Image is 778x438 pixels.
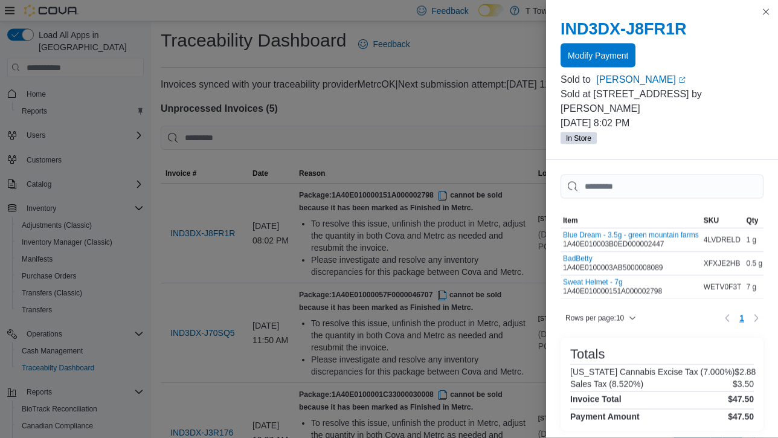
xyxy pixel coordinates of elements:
p: $2.88 [735,367,756,377]
h6: [US_STATE] Cannabis Excise Tax (7.000%) [570,367,735,377]
input: This is a search bar. As you type, the results lower in the page will automatically filter. [561,175,764,199]
button: Modify Payment [561,43,635,68]
button: Previous page [720,311,735,326]
h3: Totals [570,347,605,362]
button: SKU [701,213,744,228]
span: Item [563,216,578,225]
span: Rows per page : 10 [565,314,624,323]
button: Page 1 of 1 [735,309,749,328]
h6: Sales Tax (8.520%) [570,379,643,389]
div: 7 g [744,280,765,294]
span: In Store [561,132,597,144]
button: Blue Dream - 3.5g - green mountain farms [563,231,699,239]
ul: Pagination for table: MemoryTable from EuiInMemoryTable [735,309,749,328]
h2: IND3DX-J8FR1R [561,19,764,39]
span: WETV0F3T [704,282,742,292]
p: Sold at [STREET_ADDRESS] by [PERSON_NAME] [561,87,764,116]
span: 1 [739,312,744,324]
button: Rows per page:10 [561,311,641,326]
button: Item [561,213,701,228]
div: 1A40E010000151A000002798 [563,278,662,296]
a: [PERSON_NAME]External link [596,72,764,87]
div: 1A40E010003B0ED000002447 [563,231,699,249]
svg: External link [678,77,686,84]
button: BadBetty [563,254,663,263]
div: Sold to [561,72,594,87]
div: 0.5 g [744,256,765,271]
span: SKU [704,216,719,225]
p: [DATE] 8:02 PM [561,116,764,130]
span: 4LVDRELD [704,235,741,245]
h4: $47.50 [728,412,754,422]
button: Qty [744,213,765,228]
span: XFXJE2HB [704,259,741,268]
span: Modify Payment [568,50,628,62]
h4: $47.50 [728,395,754,404]
p: $3.50 [733,379,754,389]
span: Qty [746,216,758,225]
nav: Pagination for table: MemoryTable from EuiInMemoryTable [720,309,764,328]
button: Next page [749,311,764,326]
button: Sweat Helmet - 7g [563,278,662,286]
div: 1A40E0100003AB5000008089 [563,254,663,272]
button: Close this dialog [759,5,773,19]
span: In Store [566,133,591,144]
div: 1 g [744,233,765,247]
h4: Payment Amount [570,412,640,422]
h4: Invoice Total [570,395,622,404]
